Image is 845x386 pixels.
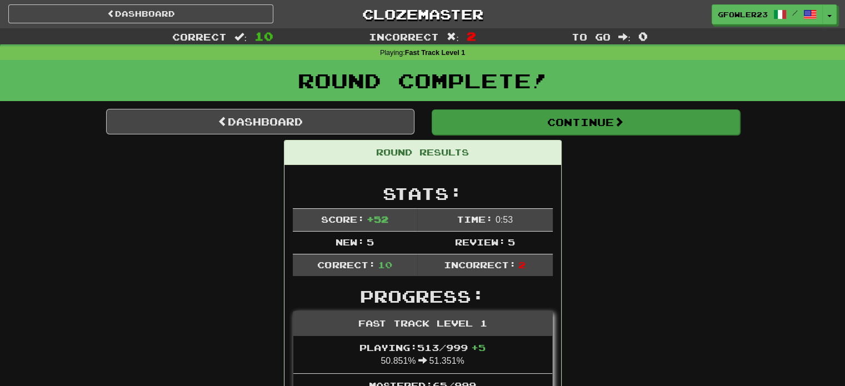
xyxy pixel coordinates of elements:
span: 10 [254,29,273,43]
a: Clozemaster [290,4,555,24]
span: New: [336,237,364,247]
span: 10 [378,259,392,270]
span: gfowler23 [718,9,768,19]
span: To go [572,31,611,42]
span: : [447,32,459,42]
button: Continue [432,109,740,135]
a: Dashboard [8,4,273,23]
span: Time: [457,214,493,224]
span: 0 [638,29,648,43]
span: + 5 [471,342,486,353]
span: Incorrect: [444,259,516,270]
span: : [234,32,247,42]
span: 2 [518,259,526,270]
span: Incorrect [369,31,439,42]
li: 50.851% 51.351% [293,336,552,374]
span: 0 : 53 [496,215,513,224]
h2: Stats: [293,184,553,203]
div: Round Results [284,141,561,165]
span: Correct [172,31,227,42]
span: / [792,9,798,17]
h1: Round Complete! [4,69,841,92]
div: Fast Track Level 1 [293,312,552,336]
strong: Fast Track Level 1 [405,49,466,57]
span: Playing: 513 / 999 [359,342,486,353]
a: Dashboard [106,109,414,134]
a: gfowler23 / [712,4,823,24]
span: Review: [454,237,505,247]
span: 5 [367,237,374,247]
h2: Progress: [293,287,553,305]
span: : [618,32,631,42]
span: Correct: [317,259,375,270]
span: Score: [321,214,364,224]
span: 5 [508,237,515,247]
span: + 52 [367,214,388,224]
span: 2 [467,29,476,43]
